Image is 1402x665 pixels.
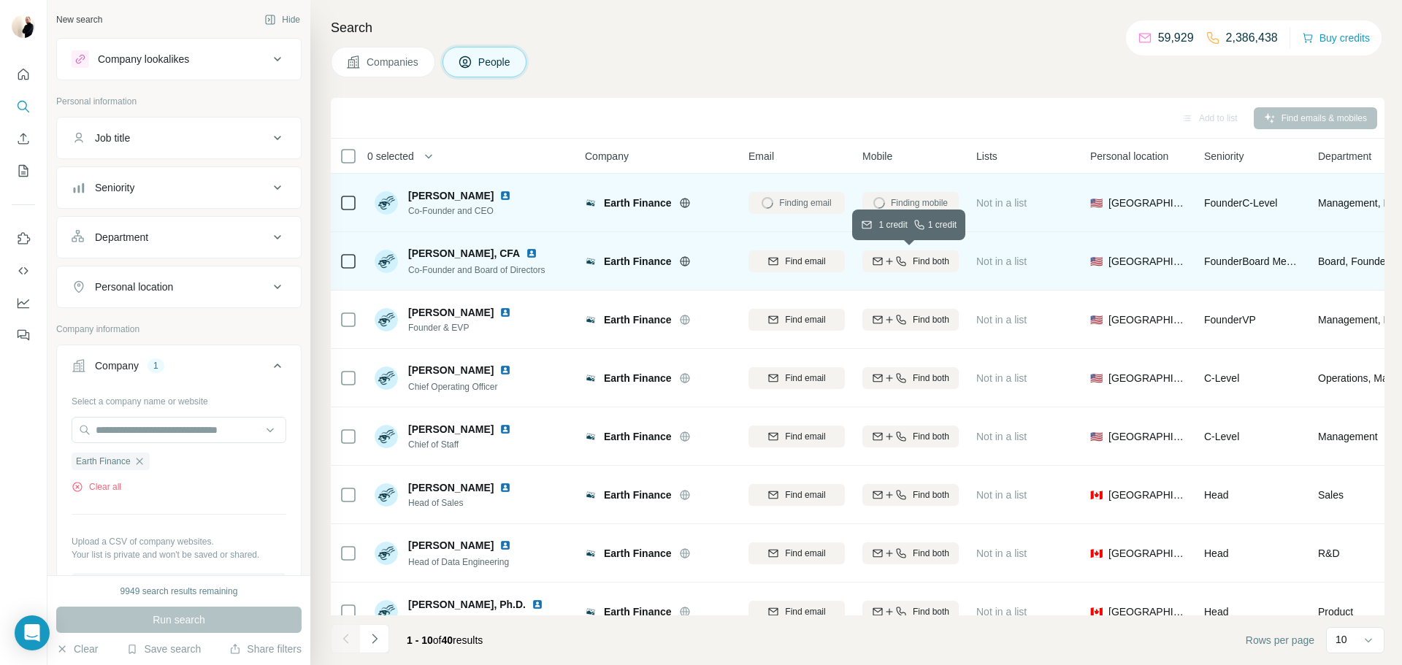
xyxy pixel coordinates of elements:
[862,484,959,506] button: Find both
[98,52,189,66] div: Company lookalikes
[585,149,629,164] span: Company
[748,484,845,506] button: Find email
[748,250,845,272] button: Find email
[585,606,597,618] img: Logo of Earth Finance
[1090,604,1103,619] span: 🇨🇦
[532,599,543,610] img: LinkedIn logo
[12,290,35,316] button: Dashboard
[1336,632,1347,647] p: 10
[408,188,494,203] span: [PERSON_NAME]
[95,280,173,294] div: Personal location
[748,149,774,164] span: Email
[408,321,529,334] span: Founder & EVP
[604,488,672,502] span: Earth Finance
[12,93,35,120] button: Search
[367,55,420,69] span: Companies
[604,196,672,210] span: Earth Finance
[57,120,301,155] button: Job title
[375,366,398,390] img: Avatar
[408,422,494,437] span: [PERSON_NAME]
[785,605,825,618] span: Find email
[57,42,301,77] button: Company lookalikes
[604,254,672,269] span: Earth Finance
[1090,312,1103,327] span: 🇺🇸
[408,597,526,612] span: [PERSON_NAME], Ph.D.
[976,255,1027,267] span: Not in a list
[585,547,597,559] img: Logo of Earth Finance
[1318,149,1371,164] span: Department
[1318,429,1378,444] span: Management
[12,126,35,152] button: Enrich CSV
[375,425,398,448] img: Avatar
[1204,547,1228,559] span: Head
[1108,312,1187,327] span: [GEOGRAPHIC_DATA]
[1204,606,1228,618] span: Head
[375,191,398,215] img: Avatar
[748,426,845,447] button: Find email
[56,13,102,26] div: New search
[229,642,302,656] button: Share filters
[976,606,1027,618] span: Not in a list
[72,535,286,548] p: Upload a CSV of company websites.
[1318,546,1340,561] span: R&D
[862,250,959,272] button: Find both
[1108,196,1187,210] span: [GEOGRAPHIC_DATA]
[526,247,537,259] img: LinkedIn logo
[12,61,35,88] button: Quick start
[1204,314,1256,326] span: Founder VP
[976,431,1027,442] span: Not in a list
[120,585,238,598] div: 9949 search results remaining
[408,363,494,377] span: [PERSON_NAME]
[785,547,825,560] span: Find email
[976,149,997,164] span: Lists
[15,615,50,650] div: Open Intercom Messenger
[785,372,825,385] span: Find email
[407,634,433,646] span: 1 - 10
[1158,29,1194,47] p: 59,929
[1302,28,1370,48] button: Buy credits
[785,488,825,501] span: Find email
[1204,372,1239,384] span: C-Level
[57,269,301,304] button: Personal location
[56,323,302,336] p: Company information
[1108,546,1187,561] span: [GEOGRAPHIC_DATA]
[913,372,949,385] span: Find both
[433,634,442,646] span: of
[604,371,672,385] span: Earth Finance
[375,308,398,331] img: Avatar
[408,480,494,495] span: [PERSON_NAME]
[1204,431,1239,442] span: C-Level
[375,600,398,623] img: Avatar
[1090,429,1103,444] span: 🇺🇸
[56,95,302,108] p: Personal information
[57,220,301,255] button: Department
[407,634,483,646] span: results
[126,642,201,656] button: Save search
[1246,633,1314,647] span: Rows per page
[976,372,1027,384] span: Not in a list
[785,430,825,443] span: Find email
[72,389,286,408] div: Select a company name or website
[748,367,845,389] button: Find email
[408,438,529,451] span: Chief of Staff
[499,539,511,551] img: LinkedIn logo
[585,489,597,501] img: Logo of Earth Finance
[408,613,561,626] span: Head of Product
[862,149,892,164] span: Mobile
[56,642,98,656] button: Clear
[375,250,398,273] img: Avatar
[254,9,310,31] button: Hide
[1204,149,1244,164] span: Seniority
[862,309,959,331] button: Find both
[1090,149,1168,164] span: Personal location
[499,423,511,435] img: LinkedIn logo
[1204,197,1277,209] span: Founder C-Level
[976,314,1027,326] span: Not in a list
[72,573,286,599] button: Upload a list of companies
[913,605,949,618] span: Find both
[12,15,35,38] img: Avatar
[375,542,398,565] img: Avatar
[604,604,672,619] span: Earth Finance
[862,601,959,623] button: Find both
[1204,489,1228,501] span: Head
